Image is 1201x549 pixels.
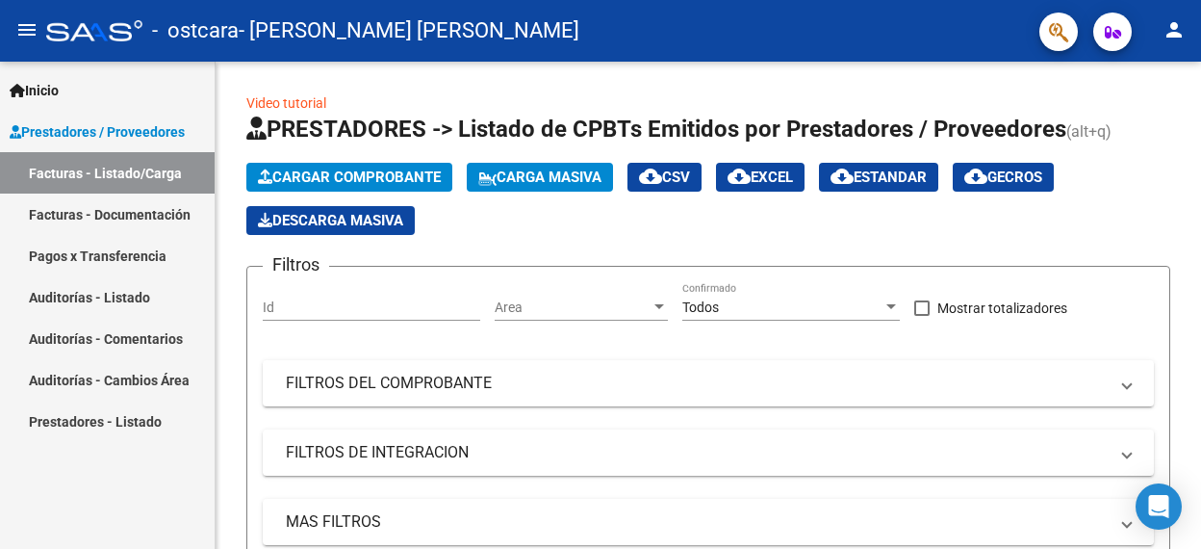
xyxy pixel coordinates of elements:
span: Todos [682,300,719,315]
span: Mostrar totalizadores [937,297,1067,320]
button: Cargar Comprobante [246,163,452,192]
span: Prestadores / Proveedores [10,121,185,143]
span: EXCEL [728,169,793,186]
button: Carga Masiva [467,163,613,192]
mat-panel-title: MAS FILTROS [286,511,1108,533]
span: (alt+q) [1066,122,1112,141]
mat-icon: cloud_download [639,165,662,188]
span: Carga Masiva [478,169,601,186]
span: - [PERSON_NAME] [PERSON_NAME] [239,10,579,52]
mat-icon: cloud_download [830,165,854,188]
span: Estandar [830,169,927,186]
span: Descarga Masiva [258,212,403,229]
app-download-masive: Descarga masiva de comprobantes (adjuntos) [246,206,415,235]
span: Inicio [10,80,59,101]
mat-panel-title: FILTROS DEL COMPROBANTE [286,373,1108,394]
span: PRESTADORES -> Listado de CPBTs Emitidos por Prestadores / Proveedores [246,116,1066,143]
span: CSV [639,169,690,186]
span: Cargar Comprobante [258,169,441,186]
span: Area [495,300,651,316]
mat-expansion-panel-header: FILTROS DE INTEGRACION [263,430,1154,476]
button: CSV [627,163,702,192]
span: Gecros [964,169,1042,186]
h3: Filtros [263,251,329,278]
mat-icon: menu [15,18,38,41]
mat-icon: person [1163,18,1186,41]
mat-expansion-panel-header: FILTROS DEL COMPROBANTE [263,360,1154,406]
button: EXCEL [716,163,805,192]
mat-panel-title: FILTROS DE INTEGRACION [286,442,1108,463]
mat-icon: cloud_download [728,165,751,188]
button: Gecros [953,163,1054,192]
mat-expansion-panel-header: MAS FILTROS [263,499,1154,545]
mat-icon: cloud_download [964,165,987,188]
button: Estandar [819,163,938,192]
button: Descarga Masiva [246,206,415,235]
a: Video tutorial [246,95,326,111]
div: Open Intercom Messenger [1136,484,1182,530]
span: - ostcara [152,10,239,52]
